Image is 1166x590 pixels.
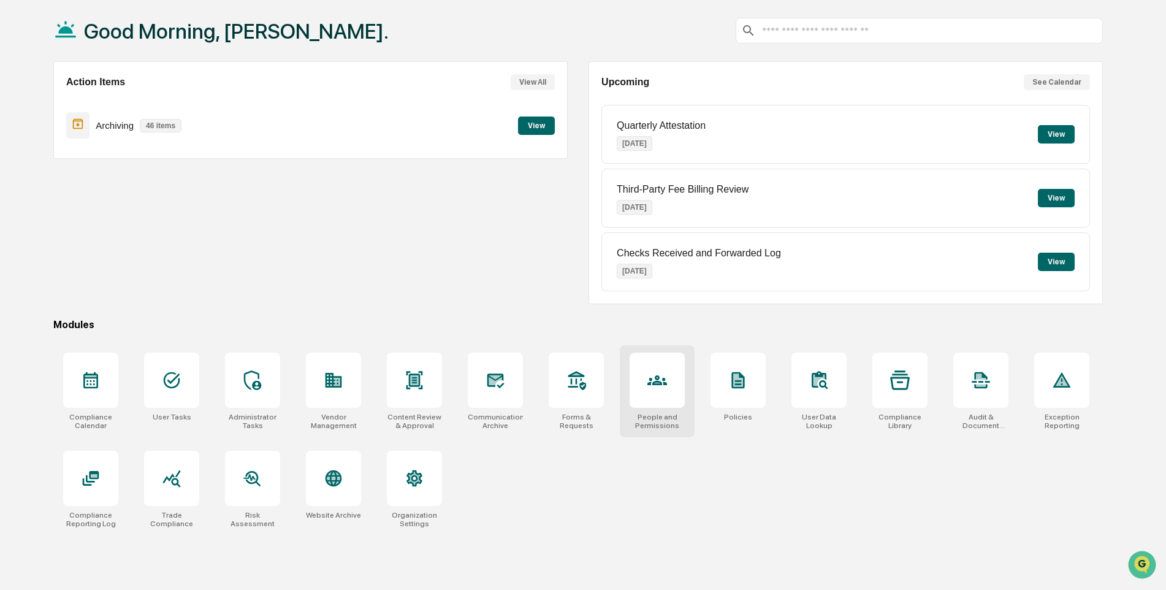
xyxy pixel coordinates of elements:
[1038,253,1075,271] button: View
[42,106,155,116] div: We're available if you need us!
[7,150,84,172] a: 🖐️Preclearance
[96,120,134,131] p: Archiving
[12,26,223,45] p: How can we help?
[518,119,555,131] a: View
[617,200,652,215] p: [DATE]
[140,119,181,132] p: 46 items
[630,413,685,430] div: People and Permissions
[468,413,523,430] div: Communications Archive
[387,413,442,430] div: Content Review & Approval
[84,19,389,44] h1: Good Morning, [PERSON_NAME].
[617,264,652,278] p: [DATE]
[7,173,82,195] a: 🔎Data Lookup
[144,511,199,528] div: Trade Compliance
[12,156,22,166] div: 🖐️
[25,178,77,190] span: Data Lookup
[1038,189,1075,207] button: View
[387,511,442,528] div: Organization Settings
[225,413,280,430] div: Administrator Tasks
[1034,413,1089,430] div: Exception Reporting
[724,413,752,421] div: Policies
[89,156,99,166] div: 🗄️
[1024,74,1090,90] button: See Calendar
[63,413,118,430] div: Compliance Calendar
[511,74,555,90] button: View All
[617,136,652,151] p: [DATE]
[12,179,22,189] div: 🔎
[306,511,361,519] div: Website Archive
[122,208,148,217] span: Pylon
[208,98,223,112] button: Start new chat
[53,319,1103,331] div: Modules
[42,94,201,106] div: Start new chat
[872,413,928,430] div: Compliance Library
[84,150,157,172] a: 🗄️Attestations
[306,413,361,430] div: Vendor Management
[953,413,1008,430] div: Audit & Document Logs
[12,94,34,116] img: 1746055101610-c473b297-6a78-478c-a979-82029cc54cd1
[66,77,125,88] h2: Action Items
[617,120,706,131] p: Quarterly Attestation
[153,413,191,421] div: User Tasks
[101,155,152,167] span: Attestations
[1127,550,1160,583] iframe: Open customer support
[86,207,148,217] a: Powered byPylon
[63,511,118,528] div: Compliance Reporting Log
[617,248,781,259] p: Checks Received and Forwarded Log
[617,184,749,195] p: Third-Party Fee Billing Review
[25,155,79,167] span: Preclearance
[518,117,555,135] button: View
[1038,125,1075,144] button: View
[791,413,847,430] div: User Data Lookup
[549,413,604,430] div: Forms & Requests
[225,511,280,528] div: Risk Assessment
[601,77,649,88] h2: Upcoming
